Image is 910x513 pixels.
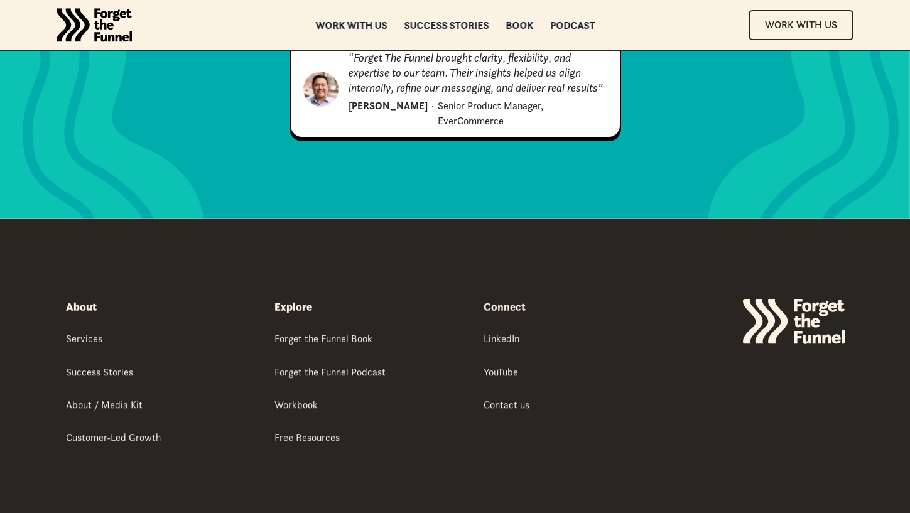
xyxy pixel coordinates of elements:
a: Services [66,332,102,347]
div: Forget the Funnel Book [274,332,372,345]
a: Workbook [274,397,318,413]
a: Success Stories [66,365,133,381]
a: Forget the Funnel Book [274,332,372,347]
div: · [431,98,434,113]
a: Book [506,21,533,30]
div: About [66,300,97,315]
div: “Forget The Funnel brought clarity, flexibility, and expertise to our team. Their insights helped... [349,50,607,95]
a: Work With Us [749,10,853,40]
div: Workbook [274,397,318,411]
div: LinkedIn [484,332,519,345]
a: Forget the Funnel Podcast [274,365,386,381]
div: YouTube [484,365,518,379]
a: LinkedIn [484,332,519,347]
a: Free Resources [274,431,340,446]
div: Free Resources [274,431,340,445]
a: Customer-Led Growth [66,431,161,446]
a: Podcast [550,21,595,30]
div: About / Media Kit [66,397,143,411]
div: Contact us [484,397,529,411]
div: Explore [274,300,312,315]
div: Services [66,332,102,345]
a: Success Stories [404,21,489,30]
strong: Connect [484,300,526,314]
div: Forget the Funnel Podcast [274,365,386,379]
div: [PERSON_NAME] [349,98,428,113]
a: About / Media Kit [66,397,143,413]
a: Work with us [315,21,387,30]
a: Contact us [484,397,529,413]
div: Customer-Led Growth [66,431,161,445]
a: YouTube [484,365,518,381]
div: Success Stories [66,365,133,379]
div: Senior Product Manager, EverCommerce [438,98,607,128]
